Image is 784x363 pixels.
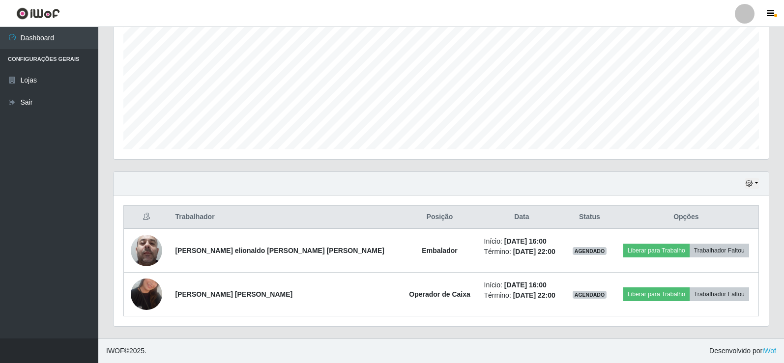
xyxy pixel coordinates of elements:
th: Status [565,206,613,229]
li: Início: [484,236,560,247]
span: IWOF [106,347,124,355]
button: Trabalhador Faltou [690,287,749,301]
li: Término: [484,290,560,301]
button: Liberar para Trabalho [623,287,690,301]
img: 1723759532306.jpeg [131,229,162,271]
time: [DATE] 16:00 [504,237,547,245]
th: Posição [402,206,478,229]
strong: [PERSON_NAME] [PERSON_NAME] [175,290,292,298]
li: Término: [484,247,560,257]
span: AGENDADO [573,291,607,299]
li: Início: [484,280,560,290]
img: 1730602646133.jpeg [131,266,162,322]
span: © 2025 . [106,346,146,356]
strong: Embalador [422,247,457,254]
button: Liberar para Trabalho [623,244,690,257]
strong: Operador de Caixa [409,290,470,298]
span: Desenvolvido por [709,346,776,356]
time: [DATE] 22:00 [513,291,555,299]
img: CoreUI Logo [16,7,60,20]
a: iWof [762,347,776,355]
time: [DATE] 22:00 [513,248,555,255]
th: Data [478,206,566,229]
th: Trabalhador [169,206,401,229]
strong: [PERSON_NAME] elionaldo [PERSON_NAME] [PERSON_NAME] [175,247,384,254]
th: Opções [614,206,759,229]
time: [DATE] 16:00 [504,281,547,289]
button: Trabalhador Faltou [690,244,749,257]
span: AGENDADO [573,247,607,255]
